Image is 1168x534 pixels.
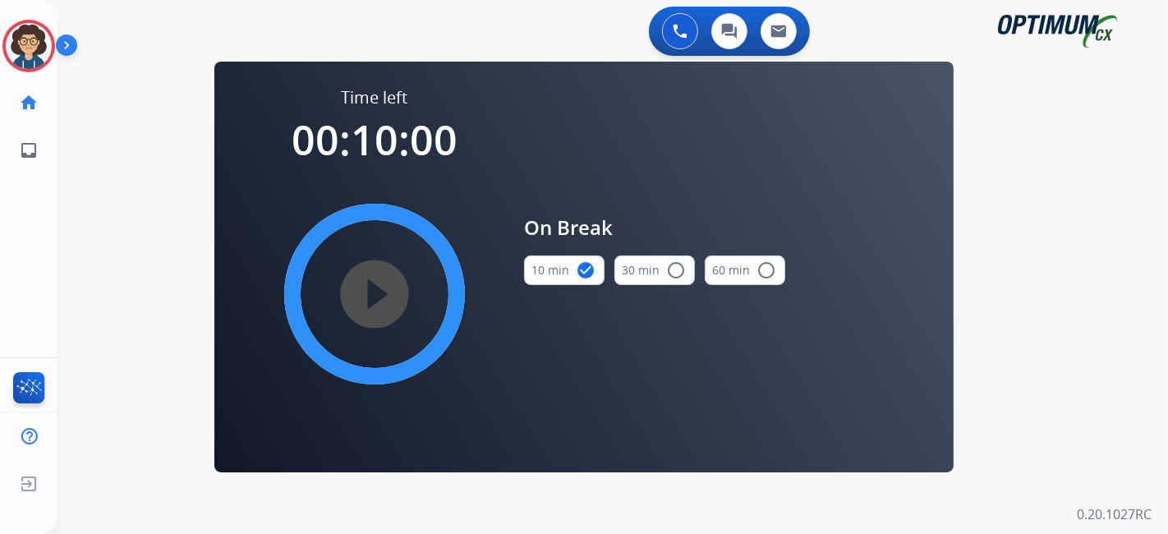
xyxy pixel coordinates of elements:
[666,260,686,280] mat-icon: radio_button_unchecked
[6,23,52,69] img: avatar
[524,213,785,242] span: On Break
[19,93,39,113] mat-icon: home
[524,255,605,285] button: 10 min
[292,112,458,168] span: 00:10:00
[614,255,695,285] button: 30 min
[576,260,595,280] mat-icon: check_circle
[756,260,776,280] mat-icon: radio_button_unchecked
[19,140,39,160] mat-icon: inbox
[705,255,785,285] button: 60 min
[1077,504,1152,524] p: 0.20.1027RC
[342,86,408,109] span: Time left
[365,284,384,304] mat-icon: play_circle_filled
